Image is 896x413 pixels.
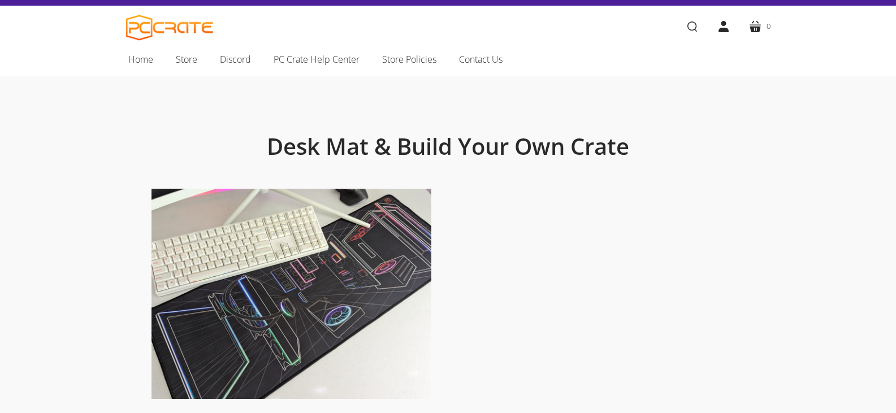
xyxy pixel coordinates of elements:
a: Store Policies [371,47,448,71]
a: Contact Us [448,47,514,71]
span: Discord [220,52,251,67]
span: 0 [767,20,771,32]
a: PC CRATE [126,15,214,41]
nav: Main navigation [109,47,787,76]
a: Home [117,47,165,71]
span: Contact Us [459,52,503,67]
span: PC Crate Help Center [274,52,360,67]
a: Discord [209,47,262,71]
span: Store [176,52,197,67]
img: Desk mat on desk with keyboard, monitor, and mouse. [152,189,431,399]
a: Store [165,47,209,71]
span: Store Policies [382,52,436,67]
a: 0 [739,11,780,42]
span: Home [128,52,153,67]
h1: Desk Mat & Build Your Own Crate [177,132,720,160]
a: PC Crate Help Center [262,47,371,71]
